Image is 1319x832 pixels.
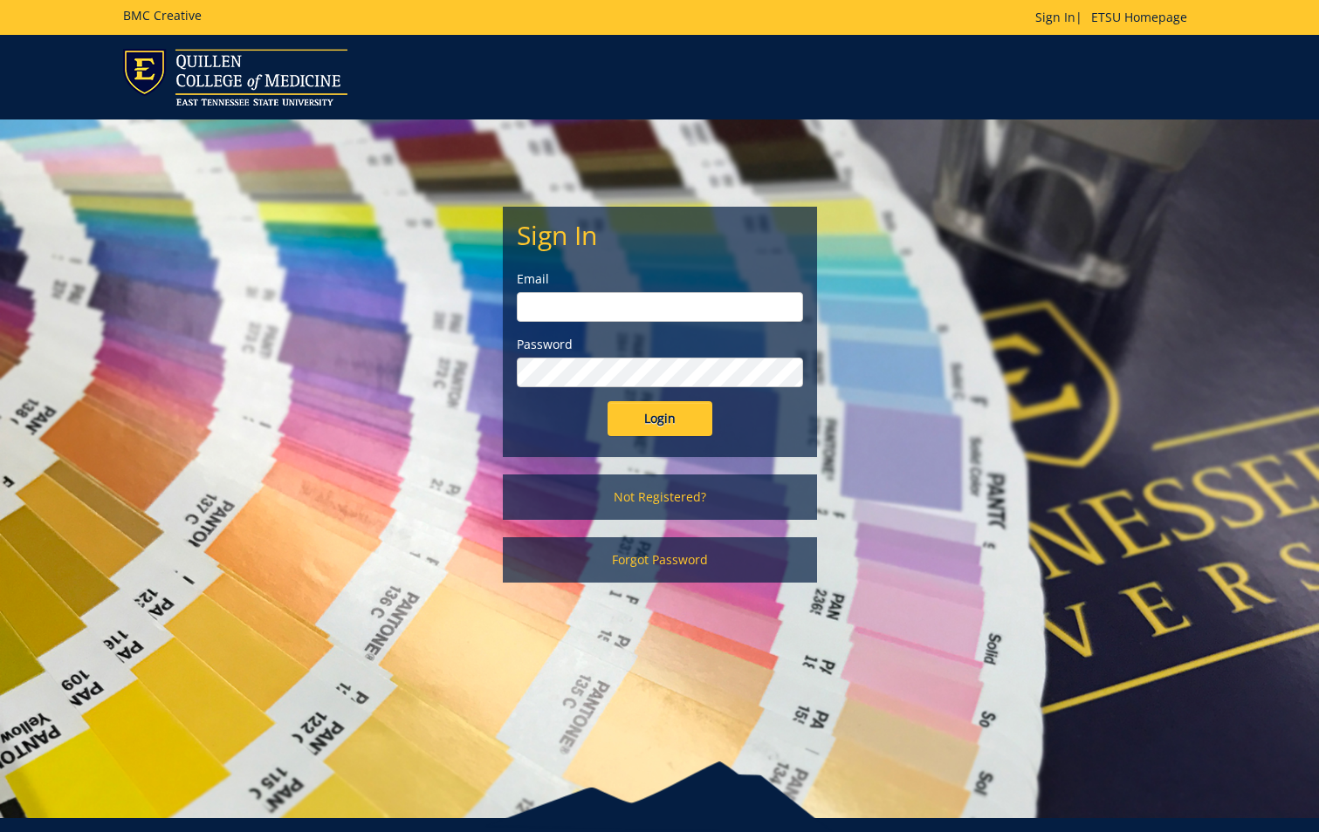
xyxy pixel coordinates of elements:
[123,9,202,22] h5: BMC Creative
[1035,9,1196,26] p: |
[1082,9,1196,25] a: ETSU Homepage
[503,537,817,583] a: Forgot Password
[517,336,803,353] label: Password
[503,474,817,520] a: Not Registered?
[517,221,803,249] h2: Sign In
[608,401,712,436] input: Login
[123,49,347,106] img: ETSU logo
[517,270,803,288] label: Email
[1035,9,1075,25] a: Sign In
